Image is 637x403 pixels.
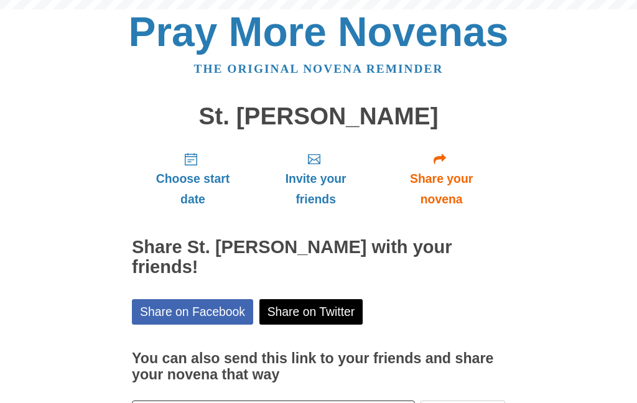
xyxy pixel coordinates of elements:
[259,299,363,325] a: Share on Twitter
[132,142,254,216] a: Choose start date
[194,62,444,75] a: The original novena reminder
[390,169,493,210] span: Share your novena
[132,351,505,382] h3: You can also send this link to your friends and share your novena that way
[132,103,505,130] h1: St. [PERSON_NAME]
[378,142,505,216] a: Share your novena
[254,142,378,216] a: Invite your friends
[132,238,505,277] h2: Share St. [PERSON_NAME] with your friends!
[144,169,241,210] span: Choose start date
[132,299,253,325] a: Share on Facebook
[266,169,365,210] span: Invite your friends
[129,9,509,55] a: Pray More Novenas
